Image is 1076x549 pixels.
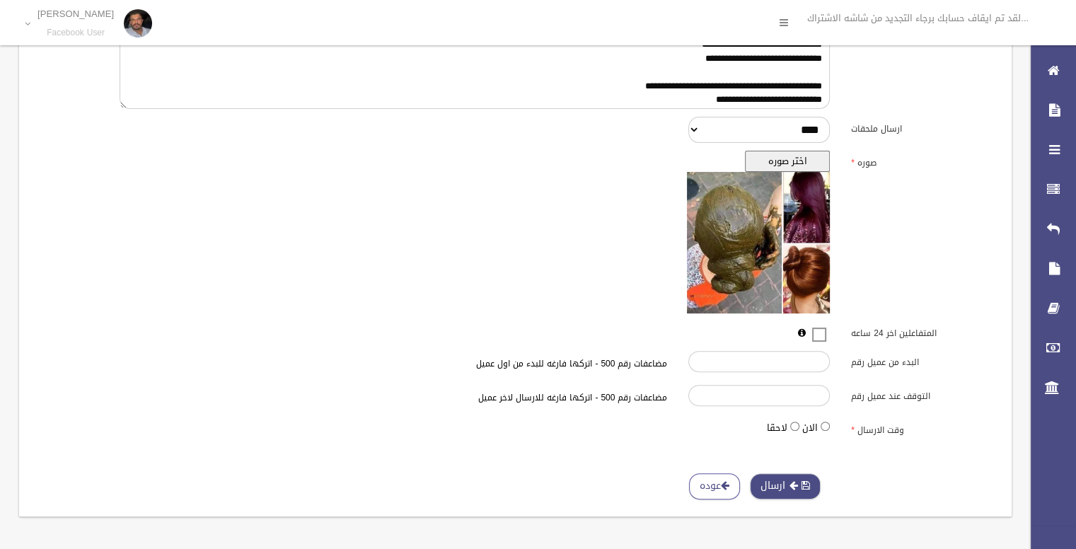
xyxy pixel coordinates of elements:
button: اختر صوره [745,151,830,172]
label: البدء من عميل رقم [840,351,1003,371]
a: عوده [689,473,740,499]
h6: مضاعفات رقم 500 - اتركها فارغه للبدء من اول عميل [282,359,668,369]
label: وقت الارسال [840,419,1003,439]
button: ارسال [750,473,821,499]
label: الان [802,420,818,437]
label: صوره [840,151,1003,171]
small: Facebook User [37,28,114,38]
label: المتفاعلين اخر 24 ساعه [840,321,1003,341]
label: لاحقا [767,420,787,437]
p: [PERSON_NAME] [37,8,114,19]
h6: مضاعفات رقم 500 - اتركها فارغه للارسال لاخر عميل [282,393,668,403]
label: التوقف عند عميل رقم [840,385,1003,405]
label: ارسال ملحقات [840,117,1003,137]
img: معاينه الصوره [687,172,830,313]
